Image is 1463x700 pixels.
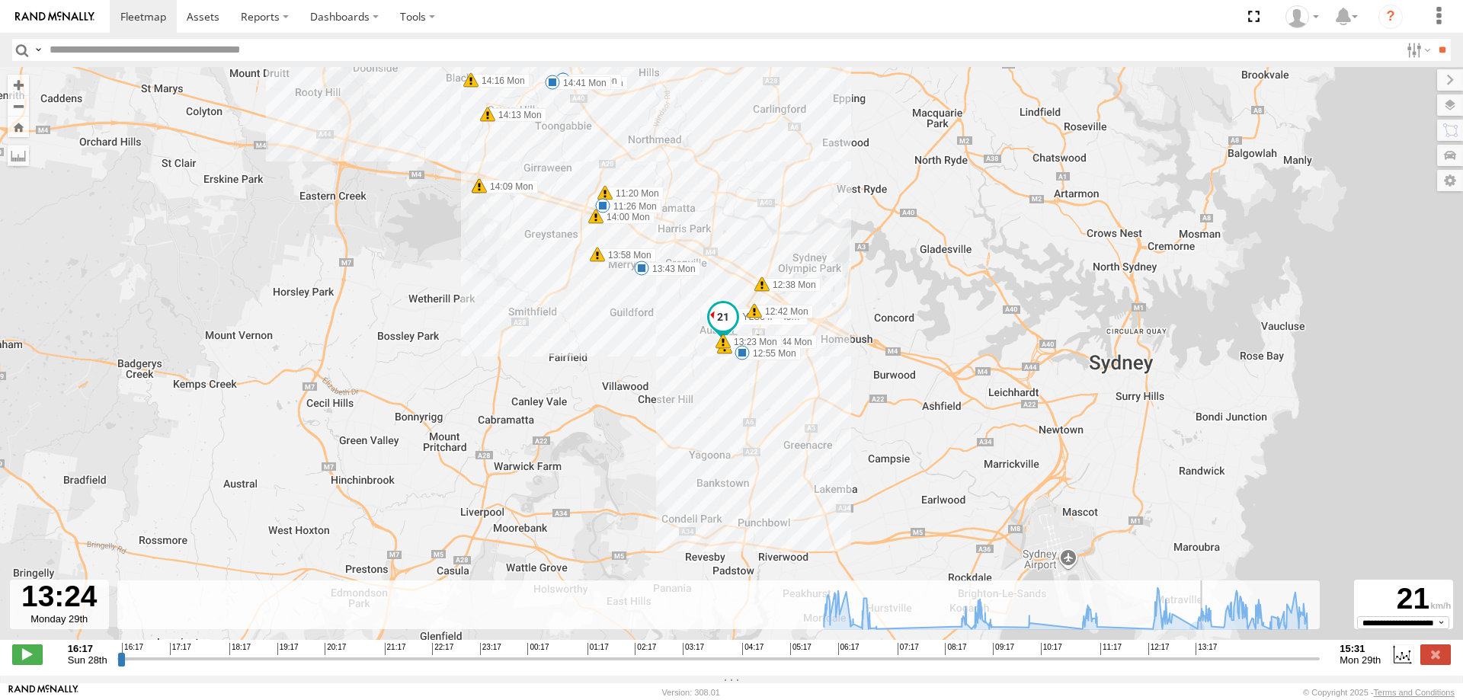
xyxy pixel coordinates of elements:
label: 13:23 Mon [723,335,782,349]
span: YLS34F - Isuzu DMAX [743,312,835,322]
span: 20:17 [325,643,346,655]
span: 06:17 [838,643,860,655]
div: Version: 308.01 [662,688,720,697]
i: ? [1378,5,1403,29]
label: Map Settings [1437,170,1463,191]
label: 12:42 Mon [754,305,813,318]
label: 14:41 Mon [552,76,611,90]
label: Play/Stop [12,644,43,664]
label: 12:38 Mon [762,278,821,292]
label: 13:58 Mon [597,248,656,262]
button: Zoom in [8,75,29,95]
button: Zoom out [8,95,29,117]
span: 12:17 [1148,643,1170,655]
label: Close [1420,644,1451,664]
span: 13:17 [1196,643,1217,655]
label: 14:00 Mon [596,210,655,224]
label: 14:09 Mon [479,180,538,193]
span: 09:17 [993,643,1014,655]
span: 01:17 [587,643,609,655]
div: Tom Tozer [1280,5,1324,28]
label: Search Filter Options [1401,39,1433,61]
span: 18:17 [229,643,251,655]
label: Search Query [32,39,44,61]
button: Zoom Home [8,117,29,137]
span: 04:17 [742,643,764,655]
span: 07:17 [898,643,919,655]
img: rand-logo.svg [15,11,94,22]
span: 08:17 [945,643,966,655]
span: Mon 29th Sep 2025 [1340,654,1381,666]
span: 02:17 [635,643,656,655]
span: 03:17 [683,643,704,655]
span: 19:17 [277,643,299,655]
div: 21 [1356,582,1451,616]
strong: 15:31 [1340,643,1381,654]
a: Visit our Website [8,685,78,700]
label: Measure [8,145,29,166]
strong: 16:17 [68,643,107,654]
label: 12:55 Mon [742,347,801,360]
label: 12:44 Mon [758,335,817,349]
span: 16:17 [122,643,143,655]
a: Terms and Conditions [1374,688,1455,697]
span: 05:17 [790,643,812,655]
span: 22:17 [432,643,453,655]
label: 13:43 Mon [642,262,700,276]
label: 10:06 Mon [563,74,622,88]
label: 14:13 Mon [488,108,546,122]
span: 17:17 [170,643,191,655]
span: 11:17 [1100,643,1122,655]
span: 23:17 [480,643,501,655]
span: 10:17 [1041,643,1062,655]
span: Sun 28th Sep 2025 [68,654,107,666]
span: 21:17 [385,643,406,655]
div: © Copyright 2025 - [1303,688,1455,697]
label: 11:26 Mon [603,200,661,213]
span: 00:17 [527,643,549,655]
label: 14:16 Mon [471,74,530,88]
label: 11:20 Mon [605,187,664,200]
